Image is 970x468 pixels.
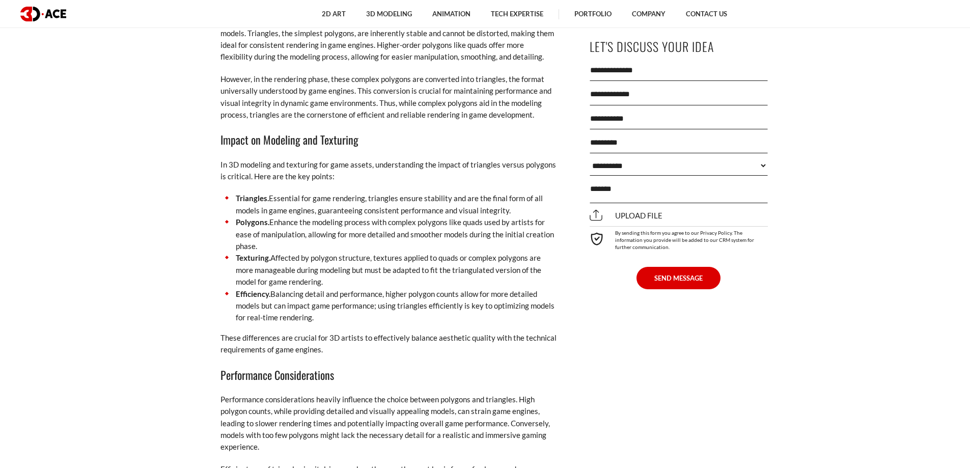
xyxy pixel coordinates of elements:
p: These differences are crucial for 3D artists to effectively balance aesthetic quality with the te... [220,332,557,356]
p: Let's Discuss Your Idea [590,35,768,58]
p: In 3D modeling and texturing for game assets, understanding the impact of triangles versus polygo... [220,159,557,183]
strong: Efficiency. [236,289,270,298]
p: However, in the rendering phase, these complex polygons are converted into triangles, the format ... [220,73,557,121]
li: Essential for game rendering, triangles ensure stability and are the final form of all models in ... [220,192,557,216]
p: Performance considerations heavily influence the choice between polygons and triangles. High poly... [220,394,557,453]
li: Affected by polygon structure, textures applied to quads or complex polygons are more manageable ... [220,252,557,288]
div: By sending this form you agree to our Privacy Policy. The information you provide will be added t... [590,226,768,251]
strong: Polygons. [236,217,269,227]
span: Upload file [590,211,662,220]
h3: Performance Considerations [220,366,557,383]
strong: Texturing. [236,253,270,262]
img: logo dark [20,7,66,21]
button: SEND MESSAGE [636,267,720,289]
li: Balancing detail and performance, higher polygon counts allow for more detailed models but can im... [220,288,557,324]
strong: Triangles. [236,194,269,203]
p: The primary differences between polygons and triangles in 3D modeling for games revolve around st... [220,4,557,63]
li: Enhance the modeling process with complex polygons like quads used by artists for ease of manipul... [220,216,557,252]
h3: Impact on Modeling and Texturing [220,131,557,148]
